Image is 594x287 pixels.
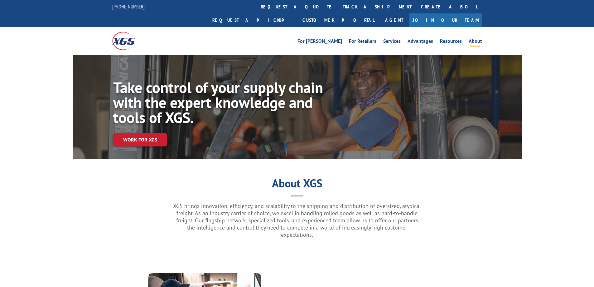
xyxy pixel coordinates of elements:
[112,3,145,10] a: [PHONE_NUMBER]
[298,13,379,27] a: Customer Portal
[469,39,482,46] a: About
[113,133,167,146] a: Work for XGS
[73,179,522,191] h1: About XGS
[297,39,342,46] a: For [PERSON_NAME]
[383,39,401,46] a: Services
[379,13,409,27] a: Agent
[113,80,325,128] h1: Take control of your supply chain with the expert knowledge and tools of XGS.
[172,202,422,238] p: XGS brings innovation, efficiency, and scalability to the shipping and distribution of oversized,...
[349,39,376,46] a: For Retailers
[440,39,462,46] a: Resources
[409,13,482,27] a: Join Our Team
[208,13,298,27] a: Request a pickup
[408,39,433,46] a: Advantages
